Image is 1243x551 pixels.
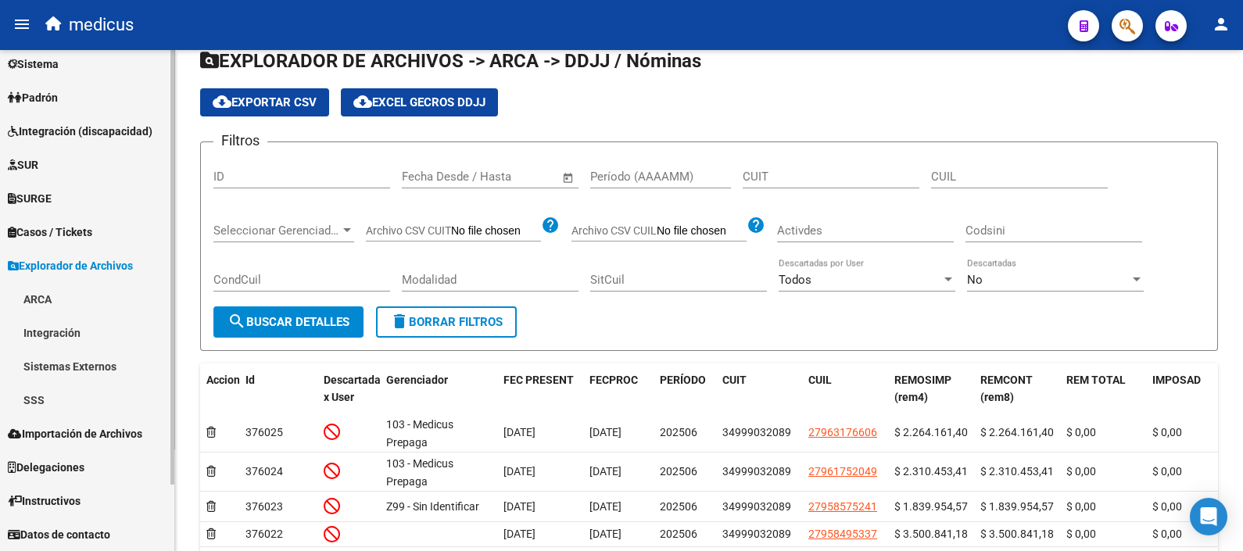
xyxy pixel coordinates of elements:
span: 376025 [245,426,283,438]
div: 34999032089 [722,463,791,481]
datatable-header-cell: FECPROC [583,363,654,415]
span: Importación de Archivos [8,425,142,442]
span: CUIL [808,374,832,386]
span: SURGE [8,190,52,207]
span: Seleccionar Gerenciador [213,224,340,238]
span: $ 0,00 [1152,500,1182,513]
span: Borrar Filtros [390,315,503,329]
datatable-header-cell: REMOSIMP (rem4) [888,363,974,415]
span: Padrón [8,89,58,106]
span: [DATE] [589,465,621,478]
mat-icon: cloud_download [213,92,231,111]
span: [DATE] [589,426,621,438]
datatable-header-cell: FEC PRESENT [497,363,583,415]
span: Exportar CSV [213,95,317,109]
span: [DATE] [503,465,536,478]
span: $ 1.839.954,57 [980,500,1054,513]
span: 27958575241 [808,500,877,513]
span: [DATE] [589,500,621,513]
span: $ 0,00 [1152,426,1182,438]
span: $ 2.264.161,40 [980,426,1054,438]
input: Archivo CSV CUIT [451,224,541,238]
span: $ 2.264.161,40 [894,426,968,438]
datatable-header-cell: CUIT [716,363,802,415]
span: CUIT [722,374,747,386]
datatable-header-cell: Id [239,363,317,415]
span: Z99 - Sin Identificar [386,500,479,513]
button: Buscar Detalles [213,306,364,338]
h3: Filtros [213,130,267,152]
span: REMOSIMP (rem4) [894,374,951,404]
button: Exportar CSV [200,88,329,116]
button: Open calendar [560,169,578,187]
span: Casos / Tickets [8,224,92,241]
span: Delegaciones [8,459,84,476]
div: 34999032089 [722,498,791,516]
span: 103 - Medicus Prepaga [386,457,453,488]
span: $ 2.310.453,41 [894,465,968,478]
span: 202506 [660,426,697,438]
span: $ 0,00 [1066,528,1096,540]
div: Open Intercom Messenger [1190,498,1227,535]
button: EXCEL GECROS DDJJ [341,88,498,116]
span: $ 0,00 [1066,500,1096,513]
span: Id [245,374,255,386]
mat-icon: person [1212,15,1230,34]
span: [DATE] [589,528,621,540]
span: FEC PRESENT [503,374,574,386]
span: $ 0,00 [1152,465,1182,478]
datatable-header-cell: IMPOSAD [1146,363,1232,415]
span: $ 0,00 [1152,528,1182,540]
span: EXCEL GECROS DDJJ [353,95,485,109]
span: $ 1.839.954,57 [894,500,968,513]
datatable-header-cell: CUIL [802,363,888,415]
mat-icon: delete [390,312,409,331]
mat-icon: search [227,312,246,331]
span: medicus [69,8,134,42]
mat-icon: help [747,216,765,234]
span: 27963176606 [808,426,877,438]
span: 202506 [660,500,697,513]
datatable-header-cell: REMCONT (rem8) [974,363,1060,415]
input: End date [467,170,543,184]
input: Start date [402,170,453,184]
span: 202506 [660,528,697,540]
span: Integración (discapacidad) [8,123,152,140]
span: Descartada x User [324,374,381,404]
input: Archivo CSV CUIL [657,224,747,238]
span: [DATE] [503,500,536,513]
span: Datos de contacto [8,526,110,543]
span: Instructivos [8,492,81,510]
span: 376022 [245,528,283,540]
span: Buscar Detalles [227,315,349,329]
span: Archivo CSV CUIT [366,224,451,237]
span: Todos [779,273,811,287]
span: REMCONT (rem8) [980,374,1033,404]
span: Accion [206,374,240,386]
span: FECPROC [589,374,638,386]
button: Borrar Filtros [376,306,517,338]
span: Sistema [8,55,59,73]
span: 376024 [245,465,283,478]
span: REM TOTAL [1066,374,1126,386]
mat-icon: cloud_download [353,92,372,111]
span: 27958495337 [808,528,877,540]
span: Explorador de Archivos [8,257,133,274]
span: Gerenciador [386,374,448,386]
span: IMPOSAD [1152,374,1201,386]
datatable-header-cell: Descartada x User [317,363,380,415]
span: $ 3.500.841,18 [894,528,968,540]
span: PERÍODO [660,374,706,386]
span: 103 - Medicus Prepaga [386,418,453,449]
span: 202506 [660,465,697,478]
span: 376023 [245,500,283,513]
mat-icon: help [541,216,560,234]
span: SUR [8,156,38,174]
span: $ 0,00 [1066,465,1096,478]
span: $ 2.310.453,41 [980,465,1054,478]
mat-icon: menu [13,15,31,34]
span: [DATE] [503,426,536,438]
datatable-header-cell: Accion [200,363,239,415]
span: 27961752049 [808,465,877,478]
span: $ 3.500.841,18 [980,528,1054,540]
